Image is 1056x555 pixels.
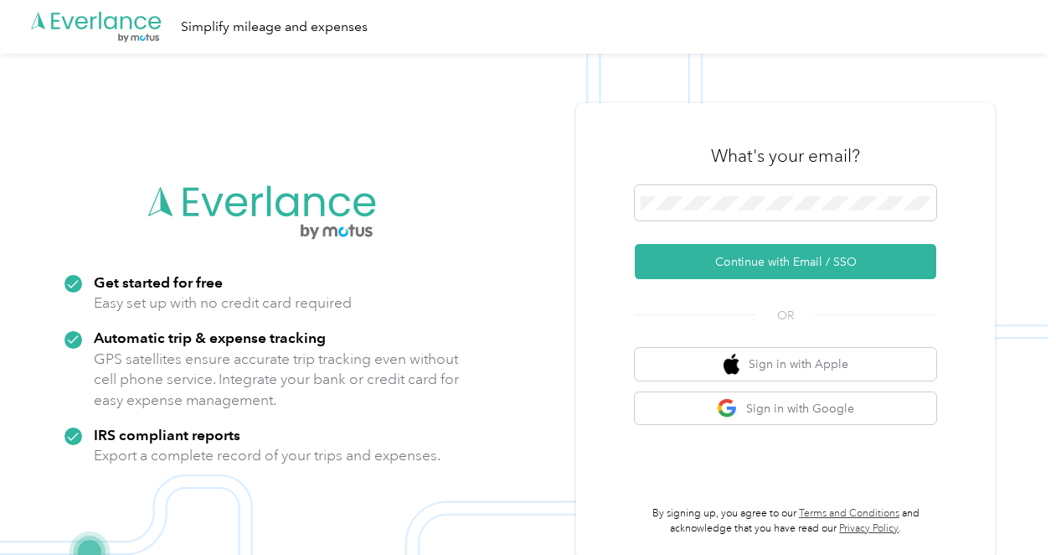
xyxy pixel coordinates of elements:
[756,307,815,324] span: OR
[635,244,936,279] button: Continue with Email / SSO
[94,329,326,346] strong: Automatic trip & expense tracking
[94,349,460,411] p: GPS satellites ensure accurate trip tracking even without cell phone service. Integrate your bank...
[635,506,936,536] p: By signing up, you agree to our and acknowledge that you have read our .
[181,17,368,38] div: Simplify mileage and expenses
[711,144,860,168] h3: What's your email?
[94,273,223,291] strong: Get started for free
[94,426,240,443] strong: IRS compliant reports
[94,445,440,466] p: Export a complete record of your trips and expenses.
[717,398,738,419] img: google logo
[635,392,936,425] button: google logoSign in with Google
[839,522,899,535] a: Privacy Policy
[635,348,936,381] button: apple logoSign in with Apple
[799,507,899,520] a: Terms and Conditions
[724,354,740,375] img: apple logo
[94,293,352,314] p: Easy set up with no credit card required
